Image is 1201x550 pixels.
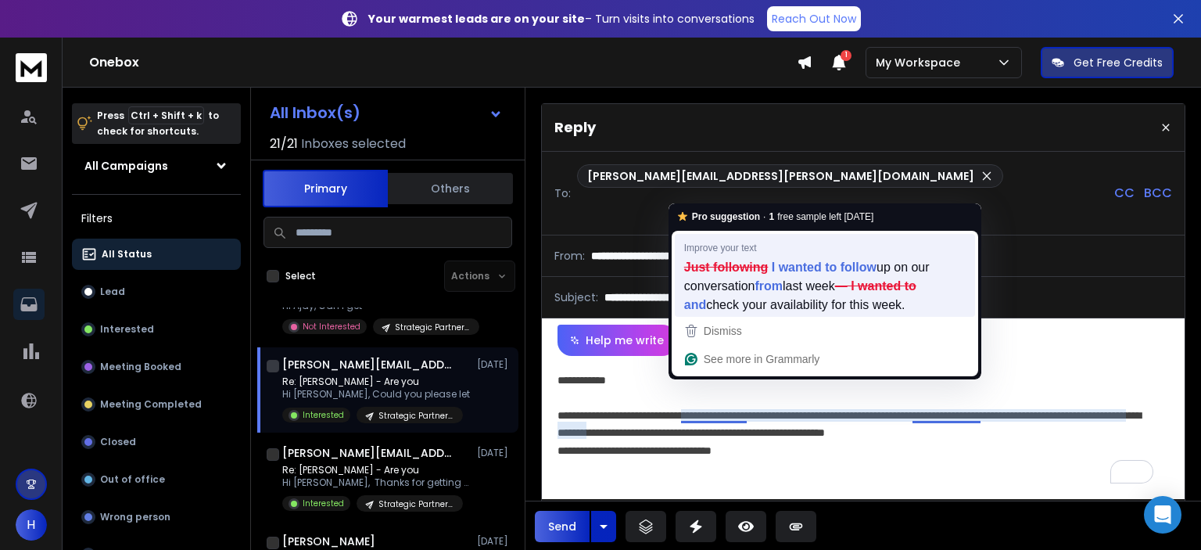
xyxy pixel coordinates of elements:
[100,473,165,486] p: Out of office
[554,289,598,305] p: Subject:
[303,409,344,421] p: Interested
[72,207,241,229] h3: Filters
[378,498,454,510] p: Strategic Partnership - Allurecent
[100,398,202,411] p: Meeting Completed
[72,239,241,270] button: All Status
[84,158,168,174] h1: All Campaigns
[772,11,856,27] p: Reach Out Now
[285,270,316,282] label: Select
[282,534,375,549] h1: [PERSON_NAME]
[395,322,470,333] p: Strategic Partnership - Allurecent
[542,356,1185,499] div: To enrich screen reader interactions, please activate Accessibility in Grammarly extension settings
[270,105,360,120] h1: All Inbox(s)
[100,361,181,373] p: Meeting Booked
[535,511,590,542] button: Send
[554,248,585,264] p: From:
[841,50,851,61] span: 1
[102,248,152,261] p: All Status
[368,11,755,27] p: – Turn visits into conversations
[767,6,861,31] a: Reach Out Now
[388,171,513,206] button: Others
[72,464,241,495] button: Out of office
[303,498,344,509] p: Interested
[72,501,241,533] button: Wrong person
[270,135,298,153] span: 21 / 21
[282,357,454,372] h1: [PERSON_NAME][EMAIL_ADDRESS][PERSON_NAME][DOMAIN_NAME]
[100,511,170,523] p: Wrong person
[257,97,515,128] button: All Inbox(s)
[100,323,154,336] p: Interested
[1041,47,1174,78] button: Get Free Credits
[16,53,47,82] img: logo
[16,509,47,541] button: H
[1144,496,1181,534] div: Open Intercom Messenger
[97,108,219,139] p: Press to check for shortcuts.
[554,117,596,138] p: Reply
[72,276,241,307] button: Lead
[72,389,241,420] button: Meeting Completed
[282,476,470,489] p: Hi [PERSON_NAME], Thanks for getting back. At
[301,135,406,153] h3: Inboxes selected
[368,11,585,27] strong: Your warmest leads are on your site
[1074,55,1163,70] p: Get Free Credits
[100,286,125,298] p: Lead
[89,53,797,72] h1: Onebox
[100,436,136,448] p: Closed
[587,168,974,184] p: [PERSON_NAME][EMAIL_ADDRESS][PERSON_NAME][DOMAIN_NAME]
[477,358,512,371] p: [DATE]
[477,535,512,548] p: [DATE]
[128,106,204,124] span: Ctrl + Shift + k
[876,55,966,70] p: My Workspace
[303,321,360,333] p: Not Interested
[263,170,388,207] button: Primary
[282,445,454,461] h1: [PERSON_NAME][EMAIL_ADDRESS][DOMAIN_NAME]
[477,447,512,459] p: [DATE]
[1114,184,1135,203] p: CC
[378,410,454,422] p: Strategic Partnership - Allurecent
[282,376,470,388] p: Re: [PERSON_NAME] - Are you
[72,314,241,345] button: Interested
[72,150,241,182] button: All Campaigns
[1144,184,1172,203] p: BCC
[554,185,571,201] p: To:
[282,388,470,401] p: Hi [PERSON_NAME], Could you please let
[72,426,241,458] button: Closed
[557,325,676,356] button: Help me write
[282,464,470,476] p: Re: [PERSON_NAME] - Are you
[72,351,241,383] button: Meeting Booked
